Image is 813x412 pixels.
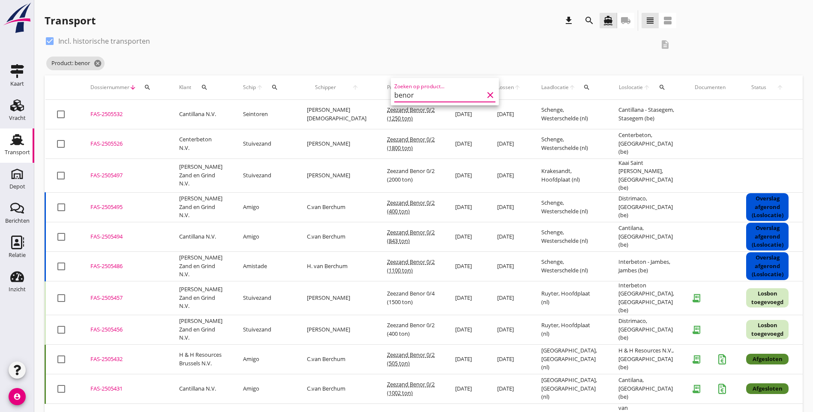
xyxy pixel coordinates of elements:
i: local_shipping [621,15,631,26]
td: [DATE] [487,158,531,192]
td: H & H Resources Brussels N.V. [169,344,233,374]
span: Laadlocatie [541,84,569,91]
div: FAS-2505526 [90,140,159,148]
div: Depot [9,184,25,189]
td: C.van Berchum [297,344,377,374]
span: Zeezand Benor 0/2 (1800 ton) [387,135,435,152]
div: FAS-2505486 [90,262,159,271]
td: [DATE] [487,192,531,222]
td: [DATE] [487,251,531,281]
div: FAS-2505457 [90,294,159,302]
td: [GEOGRAPHIC_DATA], [GEOGRAPHIC_DATA] (nl) [531,344,608,374]
i: view_headline [645,15,655,26]
td: Schenge, Westerschelde (nl) [531,192,608,222]
i: search [659,84,666,91]
td: Interbeton - Jambes, Jambes (be) [608,251,684,281]
td: [DATE] [487,315,531,344]
td: Schenge, Westerschelde (nl) [531,222,608,251]
td: [GEOGRAPHIC_DATA], [GEOGRAPHIC_DATA] (nl) [531,374,608,403]
td: [PERSON_NAME] Zand en Grind N.V. [169,158,233,192]
td: [DATE] [487,222,531,251]
div: FAS-2505497 [90,171,159,180]
td: Zeezand Benor 0/2 (2000 ton) [377,158,445,192]
td: Kaai Saint [PERSON_NAME], [GEOGRAPHIC_DATA] (be) [608,158,684,192]
span: Zeezand Benor 0/2 (1002 ton) [387,380,435,397]
td: Amigo [233,374,297,403]
span: Product [387,84,405,91]
span: Schip [243,84,256,91]
td: Stuivezand [233,158,297,192]
div: Losbon toegevoegd [746,320,789,339]
i: download [564,15,574,26]
div: FAS-2505532 [90,110,159,119]
i: arrow_upward [569,84,576,91]
div: Losbon toegevoegd [746,288,789,308]
td: [DATE] [487,344,531,374]
td: Ruyter, Hoofdplaat (nl) [531,281,608,315]
i: arrow_downward [129,84,136,91]
div: Relatie [9,252,26,258]
div: Klant [179,77,222,98]
td: [DATE] [445,222,487,251]
td: Distrimaco, [GEOGRAPHIC_DATA] (be) [608,315,684,344]
i: view_agenda [663,15,673,26]
i: search [271,84,278,91]
td: H. van Berchum [297,251,377,281]
td: [PERSON_NAME] [297,281,377,315]
i: account_circle [9,388,26,405]
td: Seintoren [233,100,297,129]
div: Inzicht [9,287,26,292]
div: FAS-2505494 [90,233,159,241]
div: Afgesloten [746,383,789,394]
i: receipt_long [688,290,705,307]
td: Cantilana, [GEOGRAPHIC_DATA] (be) [608,374,684,403]
td: [PERSON_NAME] [297,158,377,192]
td: Stuivezand [233,129,297,158]
td: [DATE] [445,100,487,129]
span: Dossiernummer [90,84,129,91]
i: arrow_upward [514,84,521,91]
td: C.van Berchum [297,192,377,222]
i: arrow_upward [771,84,789,91]
td: Centerbeton, [GEOGRAPHIC_DATA] (be) [608,129,684,158]
input: Zoeken op product... [394,88,483,102]
i: clear [485,90,495,100]
div: FAS-2505456 [90,325,159,334]
td: Cantillana N.V. [169,222,233,251]
div: Overslag afgerond (Loslocatie) [746,223,789,251]
td: Ruyter, Hoofdplaat (nl) [531,315,608,344]
td: [DATE] [445,374,487,403]
span: Lossen [497,84,514,91]
td: Cantillana - Stasegem, Stasegem (be) [608,100,684,129]
i: directions_boat [603,15,613,26]
div: Afgesloten [746,354,789,365]
td: [PERSON_NAME] [297,315,377,344]
td: Cantilana, [GEOGRAPHIC_DATA] (be) [608,222,684,251]
td: Centerbeton N.V. [169,129,233,158]
td: [PERSON_NAME] Zand en Grind N.V. [169,281,233,315]
span: Zeezand Benor 0/2 (1100 ton) [387,258,435,274]
i: search [144,84,151,91]
div: Documenten [695,84,726,91]
td: C.van Berchum [297,222,377,251]
img: logo-small.a267ee39.svg [2,2,33,34]
td: Schenge, Westerschelde (nl) [531,251,608,281]
td: Stuivezand [233,315,297,344]
td: [DATE] [487,281,531,315]
td: [DATE] [487,100,531,129]
div: FAS-2505431 [90,385,159,393]
i: search [584,15,594,26]
td: [PERSON_NAME] Zand en Grind N.V. [169,315,233,344]
div: Overslag afgerond (Loslocatie) [746,193,789,221]
td: H & H Resources N.V., [GEOGRAPHIC_DATA] (be) [608,344,684,374]
td: Amistade [233,251,297,281]
span: Zeezand Benor 0/2 (400 ton) [387,199,435,215]
td: [DATE] [445,344,487,374]
div: Berichten [5,218,30,224]
i: search [583,84,590,91]
td: Interbeton [GEOGRAPHIC_DATA], [GEOGRAPHIC_DATA] (be) [608,281,684,315]
span: Status [746,84,771,91]
i: arrow_upward [344,84,366,91]
i: arrow_upward [643,84,651,91]
span: Loslocatie [618,84,643,91]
